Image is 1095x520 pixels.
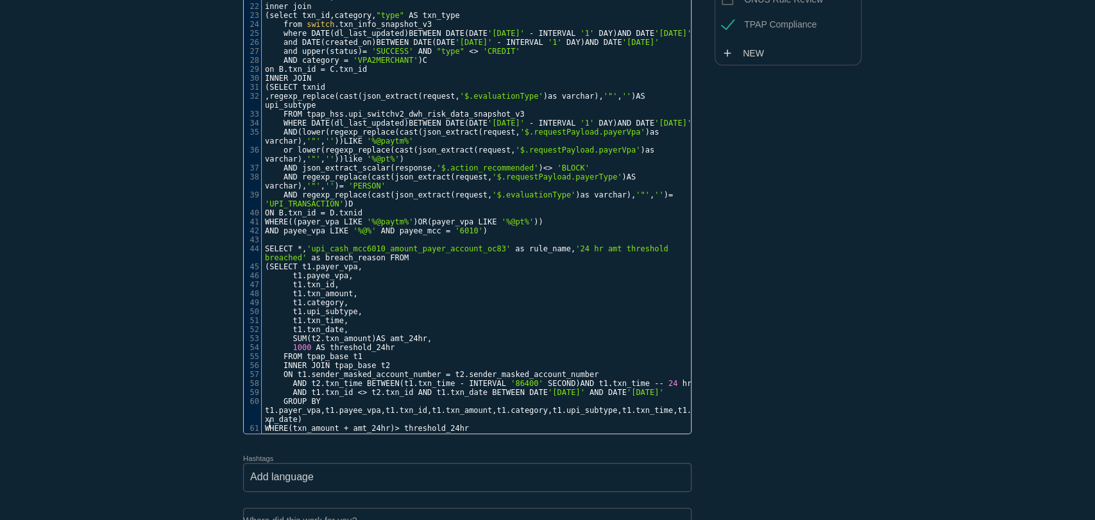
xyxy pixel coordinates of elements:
span: . , [265,316,348,325]
div: 31 [244,83,261,92]
span: and [284,47,298,56]
div: 32 [244,92,261,101]
span: amt_24hr [390,334,427,343]
span: '[DATE]' [488,29,525,38]
span: t2 [381,361,390,370]
label: Hashtags [243,455,273,462]
span: join [293,2,311,11]
span: DATE [311,119,330,128]
span: ( . , [265,262,362,271]
span: FROM [284,352,302,361]
span: category [307,298,344,307]
span: C [330,65,334,74]
div: 58 [244,379,261,388]
span: ( ( ( ( ( , ) ), , )) [265,128,663,146]
div: 26 [244,38,261,47]
span: 'upi_cash_mcc6010_amount_payer_account_oc83' [307,244,511,253]
span: request [423,92,455,101]
input: Add language [250,464,327,491]
span: BETWEEN [376,38,409,47]
div: 44 [244,244,261,253]
div: 57 [244,370,261,379]
span: D [330,208,334,217]
span: '' [622,92,631,101]
span: - [529,119,534,128]
span: '1' [580,119,594,128]
span: txn_info_snapshot_v3 [339,20,432,29]
div: 51 [244,316,261,325]
span: ( [265,83,325,92]
div: 33 [244,110,261,119]
span: varchar [265,137,298,146]
span: ( , ) [265,164,590,172]
span: <> [543,164,552,172]
span: '86400' [511,379,543,388]
div: 34 [244,119,261,128]
span: varchar [265,155,298,164]
span: rule_name [529,244,571,253]
span: txn_id [307,280,334,289]
span: t1 [293,289,301,298]
span: . , [265,298,348,307]
span: regexp_replace [325,146,390,155]
span: DAY [598,29,613,38]
span: payee_mcc [400,226,441,235]
span: payee_vpa [307,271,348,280]
span: BETWEEN [409,119,441,128]
span: AND [418,47,432,56]
span: B [279,65,284,74]
span: '' [654,190,663,199]
span: '[DATE]' [622,38,659,47]
span: tpap_base [334,361,376,370]
span: . . [265,65,367,74]
span: request [483,128,516,137]
span: ( ) ( ) [265,29,692,38]
span: from [284,20,302,29]
span: 'CREDIT' [483,47,520,56]
span: as [650,128,659,137]
span: = [362,47,367,56]
span: 'BLOCK' [557,164,590,172]
div: 24 [244,20,261,29]
span: INTERVAL [538,29,575,38]
span: '$.requestPayload.payerVpa' [520,128,645,137]
span: '"' [307,155,321,164]
span: lower [298,146,321,155]
span: t1 [302,262,311,271]
span: switch [307,20,334,29]
span: AS [627,172,636,181]
span: , , [265,244,673,262]
div: 25 [244,29,261,38]
span: txn_time [325,379,362,388]
span: '[DATE]' [455,38,492,47]
span: DATE [636,119,654,128]
span: ( ) ( ) [265,38,659,47]
span: FROM [284,110,302,119]
span: '"' [636,190,650,199]
span: AS [409,11,418,20]
span: '$.evaluationType' [460,92,543,101]
span: txn_id [288,208,316,217]
span: t1 [298,370,307,379]
div: 50 [244,307,261,316]
span: (( ) ( )) [265,217,543,226]
span: threshold_24hr [330,343,395,352]
span: C [423,56,427,65]
span: SELECT [269,262,297,271]
span: breach_reason [325,253,386,262]
span: regexp_replace [302,172,367,181]
span: '"' [604,92,618,101]
span: '' [325,181,334,190]
div: 41 [244,217,261,226]
div: 22 [244,2,261,11]
span: txn_time [307,316,344,325]
span: txnid [302,83,325,92]
span: cast [395,146,413,155]
span: ON [284,370,293,379]
span: '[DATE]' [654,119,692,128]
span: where [284,29,307,38]
span: ) [265,226,488,235]
span: AND [284,172,298,181]
span: DATE [469,29,488,38]
span: t1 [293,316,301,325]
